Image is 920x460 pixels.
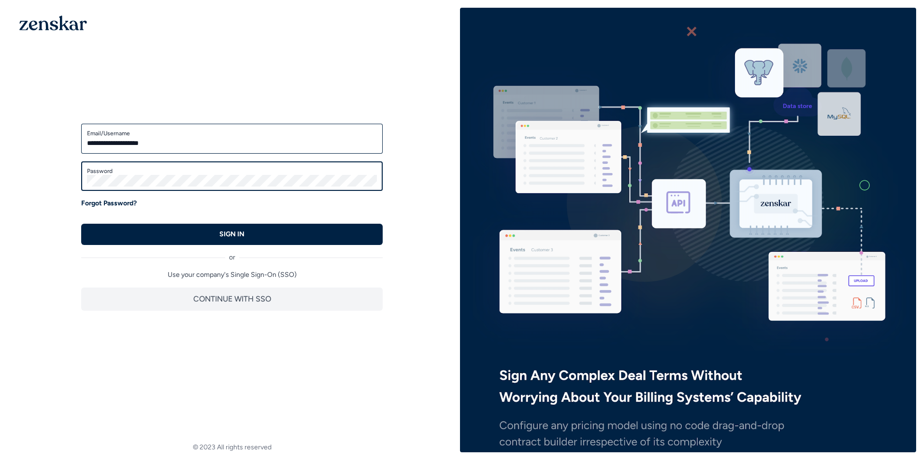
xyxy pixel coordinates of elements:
button: SIGN IN [81,224,383,245]
button: CONTINUE WITH SSO [81,287,383,311]
label: Email/Username [87,129,377,137]
footer: © 2023 All rights reserved [4,443,460,452]
p: SIGN IN [219,230,244,239]
p: Use your company's Single Sign-On (SSO) [81,270,383,280]
img: 1OGAJ2xQqyY4LXKgY66KYq0eOWRCkrZdAb3gUhuVAqdWPZE9SRJmCz+oDMSn4zDLXe31Ii730ItAGKgCKgCCgCikA4Av8PJUP... [19,15,87,30]
label: Password [87,167,377,175]
div: or [81,245,383,262]
a: Forgot Password? [81,199,137,208]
